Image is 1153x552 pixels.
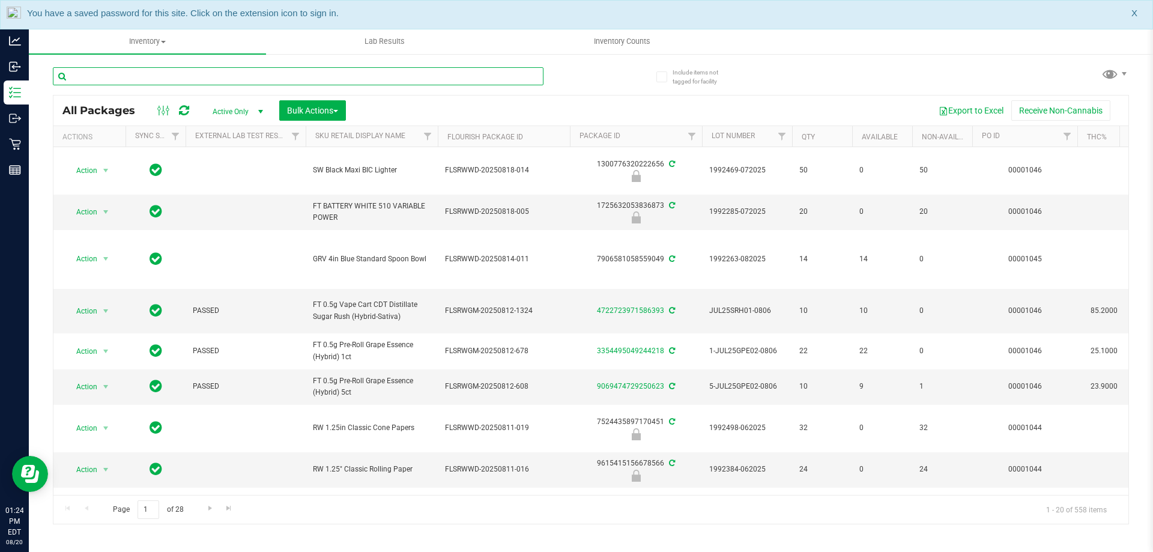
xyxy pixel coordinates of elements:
span: 24 [919,464,965,475]
inline-svg: Reports [9,164,21,176]
span: 10 [859,305,905,317]
inline-svg: Retail [9,138,21,150]
a: Available [862,133,898,141]
span: PASSED [193,381,298,392]
span: FT 0.5g Pre-Roll Grape Essence (Hybrid) 5ct [313,375,431,398]
span: 5-JUL25GPE02-0806 [709,381,785,392]
span: X [1131,7,1137,20]
a: Sku Retail Display Name [315,132,405,140]
span: GRV 4in Blue Standard Spoon Bowl [313,253,431,265]
button: Export to Excel [931,100,1011,121]
a: Filter [286,126,306,147]
a: Filter [418,126,438,147]
a: Go to the next page [201,500,219,517]
span: Action [65,250,98,267]
a: 00001045 [1008,255,1042,263]
a: Inventory [29,29,266,54]
span: 14 [799,253,845,265]
span: SW Black Maxi BIC Lighter [313,165,431,176]
span: Bulk Actions [287,106,338,115]
p: 08/20 [5,538,23,547]
span: select [98,461,113,478]
inline-svg: Inventory [9,86,21,99]
span: 50 [919,165,965,176]
a: Filter [166,126,186,147]
span: Action [65,378,98,395]
span: FLSRWWD-20250818-005 [445,206,563,217]
span: Inventory [29,36,266,47]
span: In Sync [150,162,162,178]
span: 0 [859,165,905,176]
span: select [98,378,113,395]
span: 20 [799,206,845,217]
span: Sync from Compliance System [667,201,675,210]
a: 00001044 [1008,465,1042,473]
span: FLSRWGM-20250812-608 [445,381,563,392]
inline-svg: Outbound [9,112,21,124]
a: Go to the last page [220,500,238,517]
div: 1725632053836873 [568,200,704,223]
span: FT 0.5g Vape Cart CDT Distillate Sugar Rush (Hybrid-Sativa) [313,299,431,322]
span: select [98,343,113,360]
span: Inventory Counts [578,36,667,47]
a: Qty [802,133,815,141]
span: 32 [919,422,965,434]
span: select [98,303,113,320]
span: 1992498-062025 [709,422,785,434]
span: In Sync [150,203,162,220]
span: JUL25SRH01-0806 [709,305,785,317]
a: 00001044 [1008,423,1042,432]
a: Non-Available [922,133,975,141]
span: 9 [859,381,905,392]
span: 23.9000 [1085,378,1124,395]
span: 10 [799,381,845,392]
a: 00001046 [1008,347,1042,355]
span: 1 - 20 of 558 items [1036,500,1116,518]
div: Newly Received [568,211,704,223]
span: FLSRWGM-20250812-678 [445,345,563,357]
a: THC% [1087,133,1107,141]
span: Include items not tagged for facility [673,68,733,86]
span: select [98,250,113,267]
div: Actions [62,133,121,141]
span: Sync from Compliance System [667,347,675,355]
a: 3354495049244218 [597,347,664,355]
span: In Sync [150,250,162,267]
span: 1-JUL25GPE02-0806 [709,345,785,357]
span: FLSRWWD-20250811-019 [445,422,563,434]
span: RW 1.25in Classic Cone Papers [313,422,431,434]
span: 85.2000 [1085,302,1124,320]
span: 1992384-062025 [709,464,785,475]
span: 24 [799,464,845,475]
a: 00001046 [1008,166,1042,174]
span: Action [65,162,98,179]
span: 1992263-082025 [709,253,785,265]
iframe: Resource center [12,456,48,492]
a: Lab Results [266,29,503,54]
span: FLSRWWD-20250814-011 [445,253,563,265]
span: 20 [919,206,965,217]
span: Action [65,204,98,220]
span: FLSRWWD-20250811-016 [445,464,563,475]
span: Sync from Compliance System [667,306,675,315]
span: FLSRWWD-20250818-014 [445,165,563,176]
div: Newly Received [568,470,704,482]
span: Sync from Compliance System [667,417,675,426]
span: In Sync [150,302,162,319]
a: 4722723971586393 [597,306,664,315]
a: Flourish Package ID [447,133,523,141]
a: 00001046 [1008,306,1042,315]
span: select [98,204,113,220]
span: 14 [859,253,905,265]
span: Lab Results [348,36,421,47]
input: Search Package ID, Item Name, SKU, Lot or Part Number... [53,67,543,85]
span: 1992469-072025 [709,165,785,176]
span: PASSED [193,305,298,317]
span: 50 [799,165,845,176]
span: 0 [919,253,965,265]
a: 9069474729250623 [597,382,664,390]
span: 1 [919,381,965,392]
span: select [98,162,113,179]
a: 00001046 [1008,382,1042,390]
